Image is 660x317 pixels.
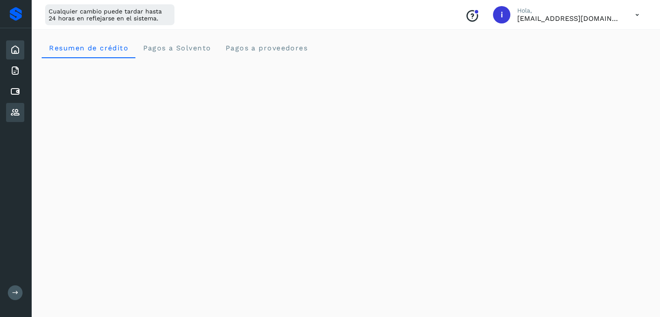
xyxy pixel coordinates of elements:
span: Pagos a proveedores [225,44,308,52]
p: Hola, [517,7,621,14]
div: Proveedores [6,103,24,122]
span: Pagos a Solvento [142,44,211,52]
span: Resumen de crédito [49,44,128,52]
div: Cualquier cambio puede tardar hasta 24 horas en reflejarse en el sistema. [45,4,174,25]
p: idelarosa@viako.com.mx [517,14,621,23]
div: Cuentas por pagar [6,82,24,101]
div: Inicio [6,40,24,59]
div: Facturas [6,61,24,80]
